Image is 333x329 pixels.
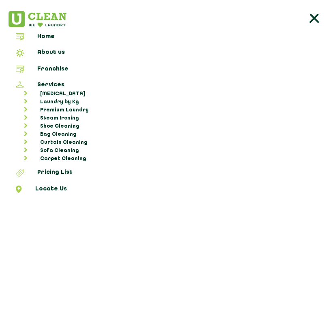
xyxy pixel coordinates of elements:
[11,130,330,139] a: Bag Cleaning
[11,90,330,98] a: [MEDICAL_DATA]
[11,106,330,114] a: Premium Laundry
[3,11,66,27] img: UClean Laundry and Dry Cleaning
[11,139,330,147] a: Curtain Cleaning
[3,66,330,75] a: Franchise
[11,155,330,163] a: Carpet Cleaning
[3,49,330,60] a: About us
[3,169,330,179] a: Pricing List
[3,186,330,195] a: Locate Us
[3,33,330,43] a: Home
[3,81,330,90] a: Services
[11,114,330,122] a: Steam Ironing
[11,147,330,155] a: Sofa Cleaning
[11,98,330,106] a: Laundry by Kg
[11,122,330,130] a: Shoe Cleaning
